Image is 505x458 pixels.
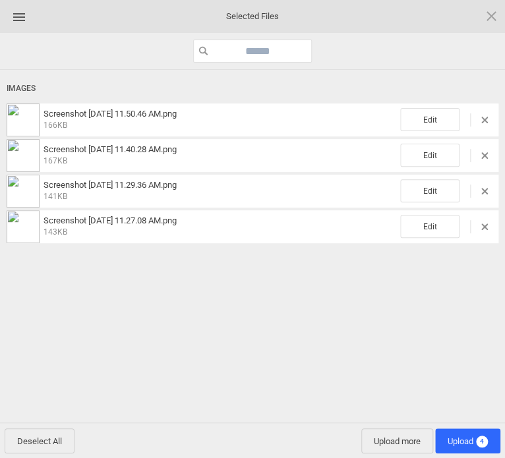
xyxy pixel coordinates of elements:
span: 143KB [44,227,67,237]
span: 166KB [44,121,67,130]
span: Edit [400,179,460,202]
span: Screenshot [DATE] 11.50.46 AM.png [44,109,177,119]
span: Edit [400,215,460,238]
img: 1fe294cf-b60a-4169-969a-8b063ad05a3f [7,175,40,208]
img: 6d1c2cd8-e768-4b85-80ff-599154d9813d [7,103,40,136]
span: Upload more [361,428,433,453]
img: fcc41547-075c-4869-8fa8-a3af4e373986 [7,139,40,172]
span: Deselect All [5,428,74,453]
div: Images [7,76,498,101]
span: Upload [448,436,488,446]
span: Screenshot [DATE] 11.40.28 AM.png [44,144,177,154]
span: Screenshot 2025-09-19 11.50.46 AM.png [40,109,400,130]
span: Screenshot [DATE] 11.29.36 AM.png [44,180,177,190]
span: 167KB [44,156,67,165]
span: Edit [400,108,460,131]
span: Screenshot 2025-09-19 11.40.28 AM.png [40,144,400,166]
span: Screenshot 2025-09-19 11.29.36 AM.png [40,180,400,202]
span: Upload [435,428,500,453]
img: ad0818c8-cf4c-4795-a5d3-ad19a5f3be7d [7,210,40,243]
span: Edit [400,144,460,167]
span: Click here or hit ESC to close picker [484,9,498,23]
span: Screenshot 2025-09-19 11.27.08 AM.png [40,215,400,237]
span: 141KB [44,192,67,201]
span: 4 [476,436,488,447]
span: Selected Files [187,11,318,22]
span: Screenshot [DATE] 11.27.08 AM.png [44,215,177,225]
